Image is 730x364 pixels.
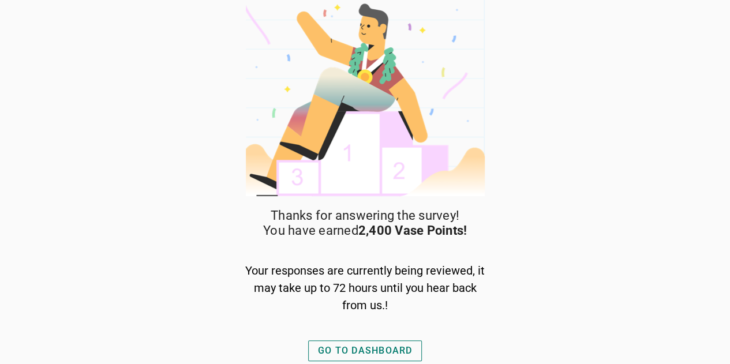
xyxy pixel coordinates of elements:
span: Thanks for answering the survey! [271,208,459,223]
div: GO TO DASHBOARD [318,344,413,358]
div: Your responses are currently being reviewed, it may take up to 72 hours until you hear back from ... [244,262,486,314]
button: GO TO DASHBOARD [308,340,422,361]
strong: 2,400 Vase Points! [358,223,467,238]
span: You have earned [263,223,467,238]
